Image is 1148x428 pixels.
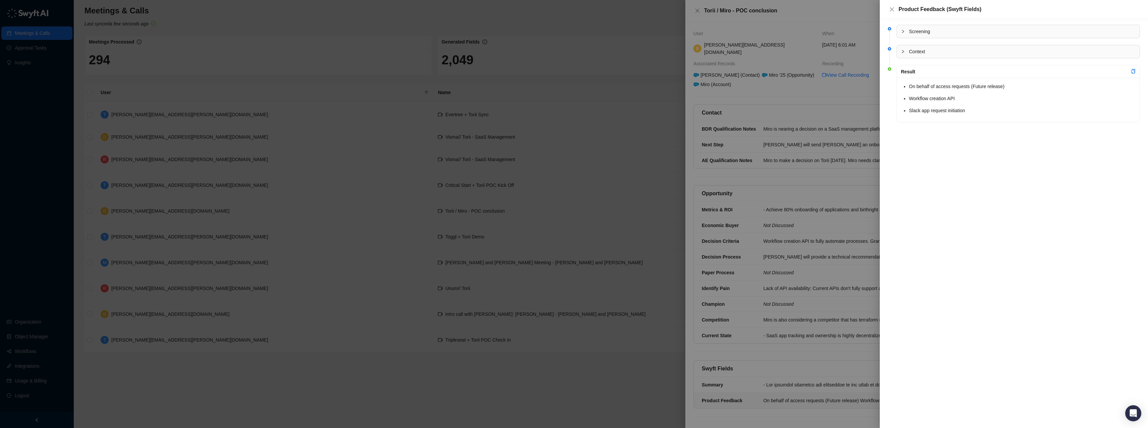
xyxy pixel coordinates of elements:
[888,5,896,13] button: Close
[901,50,905,54] span: collapsed
[1125,405,1141,421] div: Open Intercom Messenger
[909,48,1136,55] span: Context
[889,7,895,12] span: close
[909,106,1136,115] li: Slack app request initiation
[909,94,1136,103] li: Workflow creation API
[1131,69,1136,74] span: copy
[909,28,1136,35] span: Screening
[901,68,1131,75] div: Result
[901,29,905,33] span: collapsed
[909,82,1136,91] li: On behalf of access requests (Future release)
[899,5,1140,13] div: Product Feedback (Swyft Fields)
[897,45,1140,58] div: Context
[897,25,1140,38] div: Screening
